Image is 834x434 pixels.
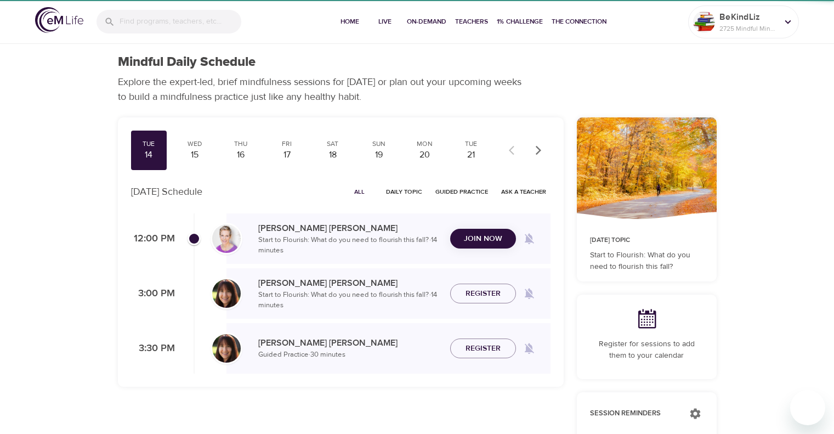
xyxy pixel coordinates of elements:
input: Find programs, teachers, etc... [120,10,241,33]
img: Andrea_Lieberstein-min.jpg [212,334,241,363]
div: Mon [411,139,439,149]
div: 16 [227,149,254,161]
div: 21 [457,149,485,161]
p: Session Reminders [590,408,678,419]
span: All [347,187,373,197]
div: 17 [273,149,300,161]
span: Remind me when a class goes live every Tuesday at 3:30 PM [516,335,542,362]
div: 18 [319,149,347,161]
p: 3:00 PM [131,286,175,301]
img: kellyb.jpg [212,224,241,253]
div: 19 [365,149,393,161]
button: Daily Topic [382,183,427,200]
p: Guided Practice · 30 minutes [258,350,441,360]
span: Remind me when a class goes live every Tuesday at 12:00 PM [516,226,542,252]
span: Guided Practice [435,187,488,197]
div: 15 [181,149,208,161]
p: Start to Flourish: What do you need to flourish this fall? · 14 minutes [258,235,441,256]
button: All [342,183,377,200]
div: Wed [181,139,208,149]
p: Register for sessions to add them to your calendar [590,339,703,362]
span: Ask a Teacher [501,187,546,197]
button: Register [450,339,516,359]
div: Thu [227,139,254,149]
p: [PERSON_NAME] [PERSON_NAME] [258,336,441,350]
p: 2725 Mindful Minutes [719,24,778,33]
button: Join Now [450,229,516,249]
div: Tue [457,139,485,149]
span: Register [466,342,501,356]
p: [PERSON_NAME] [PERSON_NAME] [258,222,441,235]
p: [DATE] Topic [590,235,703,245]
img: Andrea_Lieberstein-min.jpg [212,279,241,308]
p: [DATE] Schedule [131,184,202,199]
button: Register [450,284,516,304]
iframe: Button to launch messaging window [790,390,825,425]
div: Tue [135,139,163,149]
p: 12:00 PM [131,232,175,246]
p: Explore the expert-led, brief mindfulness sessions for [DATE] or plan out your upcoming weeks to ... [118,75,529,104]
p: Start to Flourish: What do you need to flourish this fall? [590,250,703,273]
h1: Mindful Daily Schedule [118,54,256,70]
div: 14 [135,149,163,161]
div: Sat [319,139,347,149]
span: Join Now [464,232,502,246]
span: Teachers [455,16,488,27]
span: Live [372,16,398,27]
div: Sun [365,139,393,149]
span: 1% Challenge [497,16,543,27]
button: Guided Practice [431,183,492,200]
span: The Connection [552,16,606,27]
span: Register [466,287,501,301]
span: Remind me when a class goes live every Tuesday at 3:00 PM [516,280,542,307]
div: Fri [273,139,300,149]
img: Remy Sharp [693,11,715,33]
p: BeKindLiz [719,10,778,24]
p: 3:30 PM [131,341,175,356]
button: Ask a Teacher [497,183,551,200]
img: logo [35,7,83,33]
p: [PERSON_NAME] [PERSON_NAME] [258,277,441,290]
p: Start to Flourish: What do you need to flourish this fall? · 14 minutes [258,290,441,311]
span: Home [337,16,363,27]
div: 20 [411,149,439,161]
span: Daily Topic [386,187,422,197]
span: On-Demand [407,16,446,27]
